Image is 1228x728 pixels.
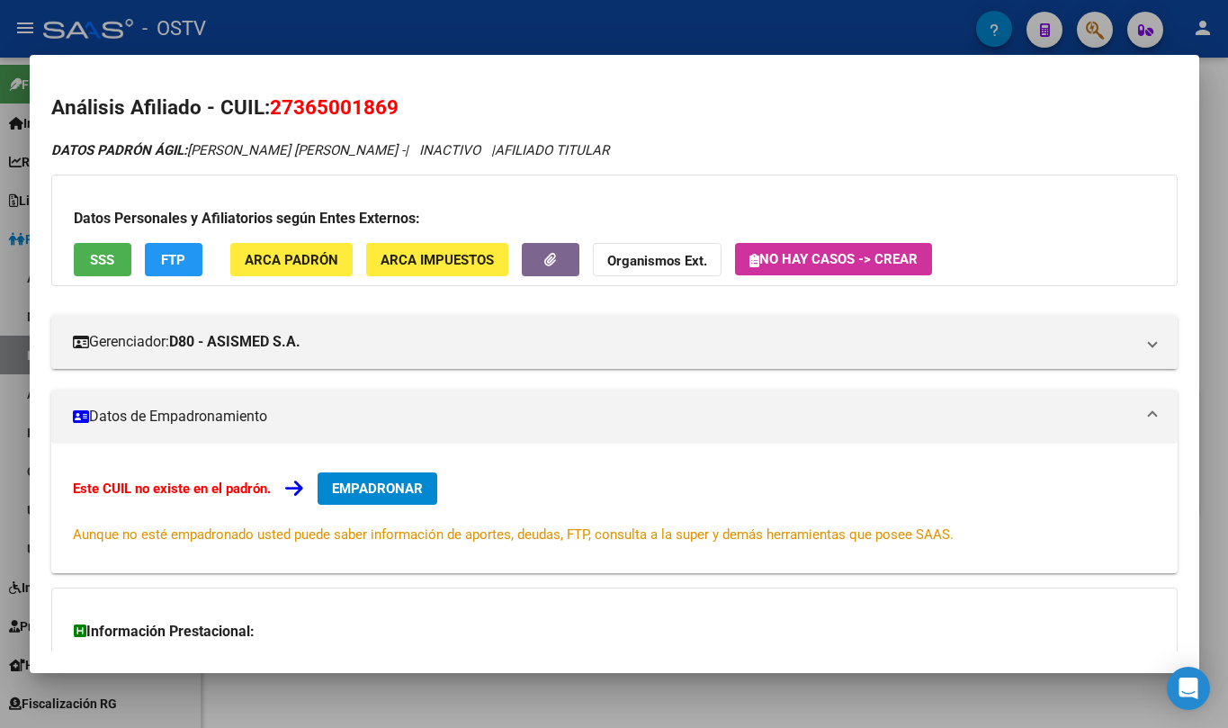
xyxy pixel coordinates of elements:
span: EMPADRONAR [332,481,423,497]
div: Open Intercom Messenger [1167,667,1210,710]
h3: Información Prestacional: [74,621,1155,643]
button: Organismos Ext. [593,243,722,276]
mat-expansion-panel-header: Datos de Empadronamiento [51,390,1178,444]
h3: Datos Personales y Afiliatorios según Entes Externos: [74,208,1155,229]
span: AFILIADO TITULAR [495,142,609,158]
h2: Análisis Afiliado - CUIL: [51,93,1178,123]
button: ARCA Padrón [230,243,353,276]
span: [PERSON_NAME] [PERSON_NAME] - [51,142,405,158]
button: ARCA Impuestos [366,243,508,276]
button: No hay casos -> Crear [735,243,932,275]
span: FTP [161,252,185,268]
span: Aunque no esté empadronado usted puede saber información de aportes, deudas, FTP, consulta a la s... [73,526,954,543]
span: ARCA Padrón [245,252,338,268]
span: SSS [90,252,114,268]
mat-panel-title: Datos de Empadronamiento [73,406,1134,427]
strong: DATOS PADRÓN ÁGIL: [51,142,187,158]
button: SSS [74,243,131,276]
mat-panel-title: Gerenciador: [73,331,1134,353]
mat-expansion-panel-header: Gerenciador:D80 - ASISMED S.A. [51,315,1178,369]
button: EMPADRONAR [318,472,437,505]
strong: D80 - ASISMED S.A. [169,331,300,353]
span: No hay casos -> Crear [749,251,918,267]
span: 27365001869 [270,95,399,119]
strong: Este CUIL no existe en el padrón. [73,481,271,497]
i: | INACTIVO | [51,142,609,158]
div: Datos de Empadronamiento [51,444,1178,573]
span: ARCA Impuestos [381,252,494,268]
strong: Organismos Ext. [607,253,707,269]
button: FTP [145,243,202,276]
